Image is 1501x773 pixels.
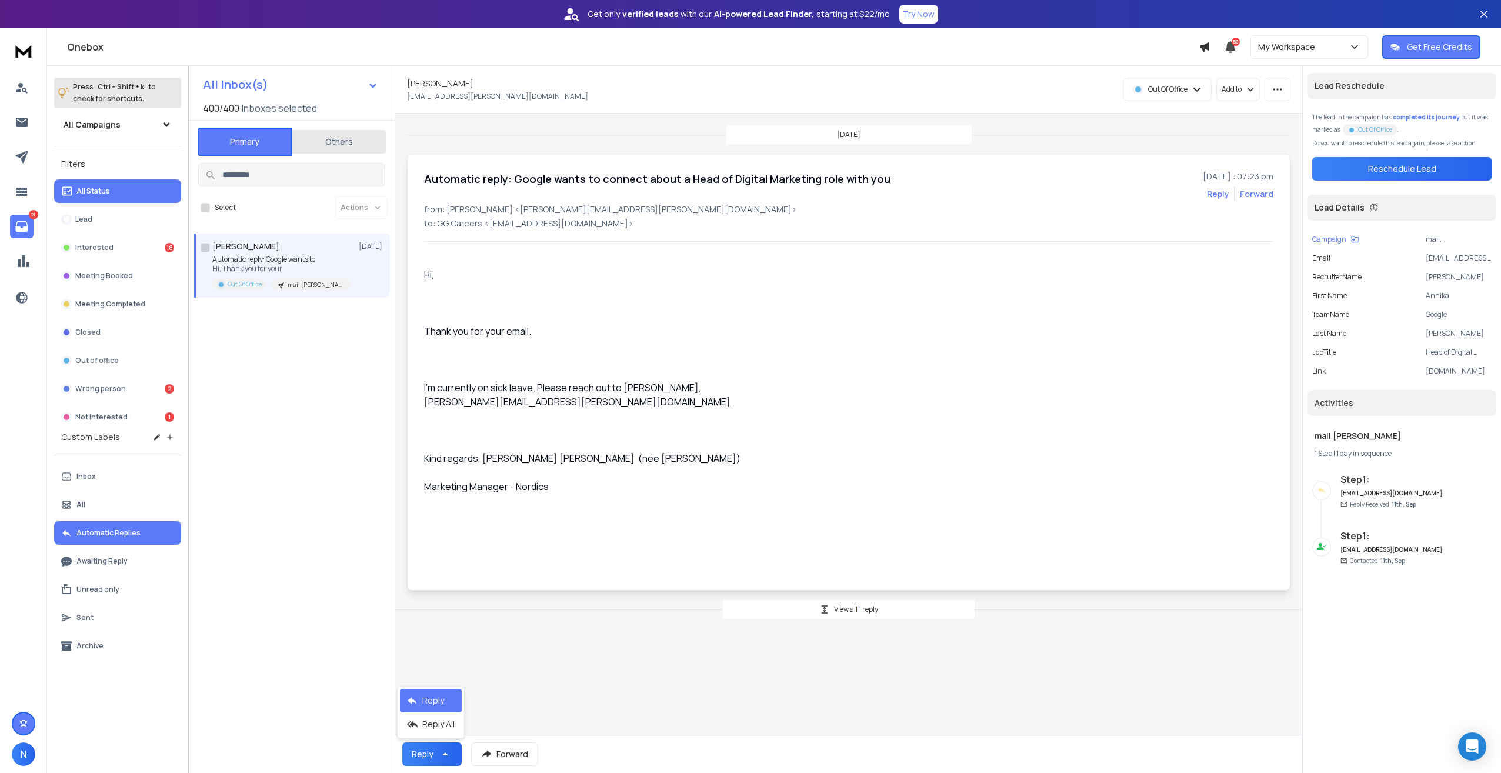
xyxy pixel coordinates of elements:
[1148,85,1188,94] p: Out Of Office
[212,241,279,252] h1: [PERSON_NAME]
[212,255,351,264] p: Automatic reply: Google wants to
[54,292,181,316] button: Meeting Completed
[64,119,121,131] h1: All Campaigns
[407,78,473,89] h1: [PERSON_NAME]
[12,742,35,766] button: N
[288,281,344,289] p: mail [PERSON_NAME]
[834,605,878,614] p: View all reply
[75,384,126,394] p: Wrong person
[1312,235,1359,244] button: Campaign
[422,718,455,730] p: Reply All
[75,243,114,252] p: Interested
[1258,41,1320,53] p: My Workspace
[622,8,678,20] strong: verified leads
[1426,272,1492,282] p: [PERSON_NAME]
[242,101,317,115] h3: Inboxes selected
[54,493,181,517] button: All
[198,128,292,156] button: Primary
[1426,291,1492,301] p: Annika
[203,79,268,91] h1: All Inbox(s)
[1382,35,1480,59] button: Get Free Credits
[424,204,1273,215] p: from: [PERSON_NAME] <[PERSON_NAME][EMAIL_ADDRESS][PERSON_NAME][DOMAIN_NAME]>
[1307,390,1496,416] div: Activities
[54,349,181,372] button: Out of office
[75,412,128,422] p: Not Interested
[1312,291,1347,301] p: First Name
[75,356,119,365] p: Out of office
[422,695,444,707] p: Reply
[165,412,174,422] div: 1
[424,381,733,408] span: I'm currently on sick leave. Please reach out to [PERSON_NAME], [PERSON_NAME][EMAIL_ADDRESS][PERS...
[228,280,262,289] p: Out Of Office
[54,465,181,488] button: Inbox
[1312,348,1336,357] p: jobTitle
[54,606,181,629] button: Sent
[76,641,104,651] p: Archive
[412,748,433,760] div: Reply
[54,521,181,545] button: Automatic Replies
[837,130,860,139] p: [DATE]
[1426,235,1492,244] p: mail [PERSON_NAME]
[1393,113,1460,121] span: completed its journey
[859,604,862,614] span: 1
[714,8,814,20] strong: AI-powered Lead Finder,
[424,480,549,493] span: Marketing Manager - Nordics
[54,113,181,136] button: All Campaigns
[424,171,890,187] h1: Automatic reply: Google wants to connect about a Head of Digital Marketing role with you
[903,8,935,20] p: Try Now
[899,5,938,24] button: Try Now
[1203,171,1273,182] p: [DATE] : 07:23 pm
[424,325,531,338] span: Thank you for your email.
[212,264,351,274] p: Hi, Thank you for your
[588,8,890,20] p: Get only with our starting at $22/mo
[424,452,741,465] span: Kind regards, [PERSON_NAME] [PERSON_NAME] (née [PERSON_NAME])
[402,742,462,766] button: Reply
[1392,500,1416,508] span: 11th, Sep
[1380,557,1405,565] span: 11th, Sep
[1426,348,1492,357] p: Head of Digital Marketing
[76,472,96,481] p: Inbox
[10,215,34,238] a: 21
[1312,139,1492,148] p: Do you want to reschedule this lead again, please take action.
[194,73,388,96] button: All Inbox(s)
[1350,500,1416,509] p: Reply Received
[1312,113,1492,134] div: The lead in the campaign has but it was marked as .
[1315,80,1385,92] p: Lead Reschedule
[1336,448,1392,458] span: 1 day in sequence
[1232,38,1240,46] span: 50
[54,321,181,344] button: Closed
[1312,329,1346,338] p: Last Name
[61,431,120,443] h3: Custom Labels
[96,80,146,94] span: Ctrl + Shift + k
[1312,157,1492,181] button: Reschedule Lead
[75,271,133,281] p: Meeting Booked
[1426,254,1492,263] p: [EMAIL_ADDRESS][PERSON_NAME][DOMAIN_NAME]
[67,40,1199,54] h1: Onebox
[1340,472,1443,487] h6: Step 1 :
[54,236,181,259] button: Interested18
[54,578,181,601] button: Unread only
[292,129,386,155] button: Others
[1207,188,1229,200] button: Reply
[73,81,156,105] p: Press to check for shortcuts.
[76,186,110,196] p: All Status
[1312,272,1362,282] p: recruiterName
[1312,235,1346,244] p: Campaign
[1350,557,1405,565] p: Contacted
[75,299,145,309] p: Meeting Completed
[76,613,94,622] p: Sent
[1340,545,1443,554] h6: [EMAIL_ADDRESS][DOMAIN_NAME]
[1315,430,1489,442] h1: mail [PERSON_NAME]
[54,405,181,429] button: Not Interested1
[76,528,141,538] p: Automatic Replies
[203,101,239,115] span: 400 / 400
[54,208,181,231] button: Lead
[54,264,181,288] button: Meeting Booked
[76,585,119,594] p: Unread only
[1340,489,1443,498] h6: [EMAIL_ADDRESS][DOMAIN_NAME]
[1315,448,1332,458] span: 1 Step
[12,40,35,62] img: logo
[424,268,434,281] span: Hi,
